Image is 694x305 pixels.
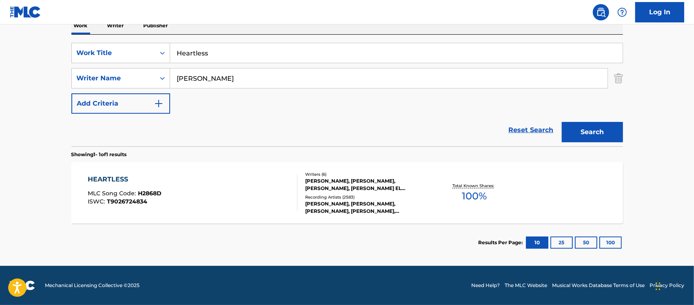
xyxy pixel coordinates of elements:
span: H2868D [138,190,162,197]
button: 25 [550,236,573,249]
img: search [596,7,606,17]
span: Mechanical Licensing Collective © 2025 [45,282,140,289]
a: The MLC Website [505,282,547,289]
button: 10 [526,236,548,249]
button: 100 [599,236,622,249]
p: Work [71,17,90,34]
div: [PERSON_NAME], [PERSON_NAME], [PERSON_NAME], [PERSON_NAME], [PERSON_NAME] [305,200,428,215]
div: Writer Name [77,73,150,83]
div: Drag [656,274,661,298]
img: logo [10,281,35,290]
span: MLC Song Code : [88,190,138,197]
p: Showing 1 - 1 of 1 results [71,151,127,158]
span: T9026724834 [107,198,147,205]
p: Results Per Page: [479,239,525,246]
p: Total Known Shares: [452,183,496,189]
div: Work Title [77,48,150,58]
img: help [617,7,627,17]
img: MLC Logo [10,6,41,18]
p: Writer [105,17,126,34]
a: HEARTLESSMLC Song Code:H2868DISWC:T9026724834Writers (6)[PERSON_NAME], [PERSON_NAME], [PERSON_NAM... [71,162,623,223]
iframe: Chat Widget [653,266,694,305]
a: Public Search [593,4,609,20]
form: Search Form [71,43,623,146]
div: Help [614,4,630,20]
div: [PERSON_NAME], [PERSON_NAME], [PERSON_NAME], [PERSON_NAME] EL [PERSON_NAME] [PERSON_NAME] [PERSON... [305,177,428,192]
div: Recording Artists ( 2583 ) [305,194,428,200]
button: Search [562,122,623,142]
a: Log In [635,2,684,22]
a: Need Help? [471,282,500,289]
span: ISWC : [88,198,107,205]
img: 9d2ae6d4665cec9f34b9.svg [154,99,164,108]
a: Reset Search [505,121,558,139]
span: 100 % [462,189,487,203]
button: Add Criteria [71,93,170,114]
a: Musical Works Database Terms of Use [552,282,645,289]
p: Publisher [141,17,171,34]
button: 50 [575,236,597,249]
img: Delete Criterion [614,68,623,88]
div: HEARTLESS [88,175,162,184]
div: Writers ( 6 ) [305,171,428,177]
a: Privacy Policy [650,282,684,289]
